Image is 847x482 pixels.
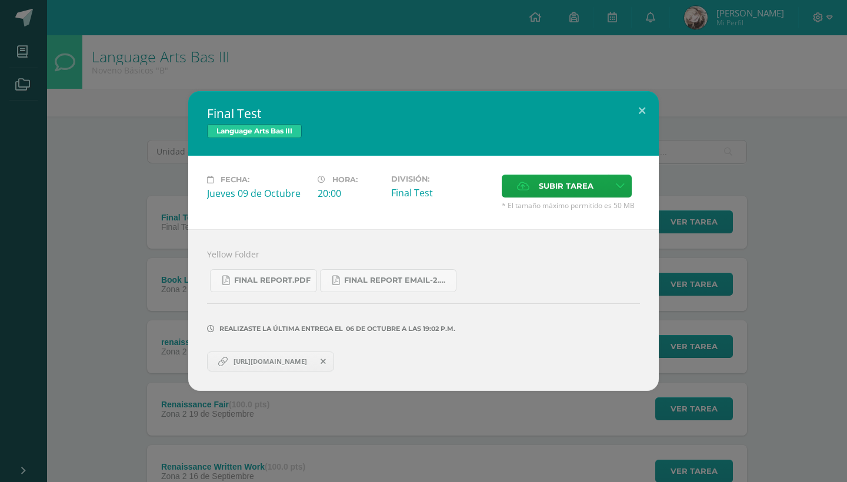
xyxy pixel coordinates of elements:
[219,324,343,333] span: Realizaste la última entrega el
[314,355,334,368] span: Remover entrega
[625,91,659,131] button: Close (Esc)
[320,269,456,292] a: Final Report Email-2.pdf
[210,269,317,292] a: Final Report.pdf
[318,187,382,200] div: 20:00
[221,175,249,184] span: Fecha:
[207,105,640,122] h2: Final Test
[344,276,450,285] span: Final Report Email-2.pdf
[207,352,334,371] a: [URL][DOMAIN_NAME]
[502,200,640,210] span: * El tamaño máximo permitido es 50 MB
[391,186,492,199] div: Final Test
[207,187,308,200] div: Jueves 09 de Octubre
[391,175,492,183] label: División:
[234,276,311,285] span: Final Report.pdf
[539,175,593,197] span: Subir tarea
[207,124,302,138] span: Language Arts Bas III
[332,175,358,184] span: Hora:
[228,357,313,366] span: [URL][DOMAIN_NAME]
[188,229,659,391] div: Yellow Folder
